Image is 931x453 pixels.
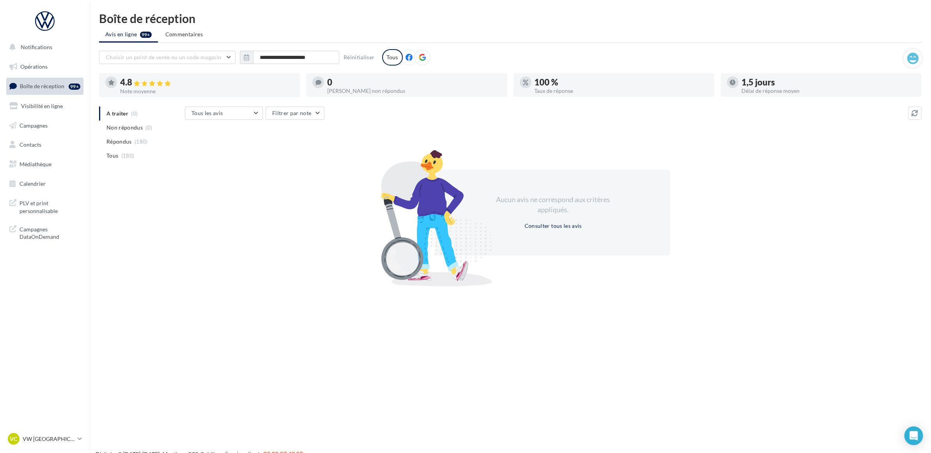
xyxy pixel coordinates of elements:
[120,78,294,87] div: 4.8
[266,107,325,120] button: Filtrer par note
[5,137,85,153] a: Contacts
[904,426,923,445] div: Open Intercom Messenger
[20,122,48,128] span: Campagnes
[21,103,63,109] span: Visibilité en ligne
[20,141,41,148] span: Contacts
[20,180,46,187] span: Calendrier
[5,221,85,244] a: Campagnes DataOnDemand
[146,124,153,131] span: (0)
[5,59,85,75] a: Opérations
[165,30,203,38] span: Commentaires
[382,49,403,66] div: Tous
[121,153,135,159] span: (180)
[106,54,221,60] span: Choisir un point de vente ou un code magasin
[486,195,621,215] div: Aucun avis ne correspond aux critères appliqués.
[20,83,64,89] span: Boîte de réception
[21,44,52,50] span: Notifications
[5,117,85,134] a: Campagnes
[120,89,294,94] div: Note moyenne
[5,78,85,94] a: Boîte de réception99+
[535,88,708,94] div: Taux de réponse
[106,152,118,160] span: Tous
[69,83,80,90] div: 99+
[327,88,501,94] div: [PERSON_NAME] non répondus
[106,138,132,146] span: Répondus
[327,78,501,87] div: 0
[20,198,80,215] span: PLV et print personnalisable
[5,195,85,218] a: PLV et print personnalisable
[5,39,82,55] button: Notifications
[185,107,263,120] button: Tous les avis
[10,435,18,443] span: VC
[340,53,378,62] button: Réinitialiser
[20,224,80,241] span: Campagnes DataOnDemand
[192,110,223,116] span: Tous les avis
[742,88,915,94] div: Délai de réponse moyen
[99,51,236,64] button: Choisir un point de vente ou un code magasin
[521,221,585,231] button: Consulter tous les avis
[5,98,85,114] a: Visibilité en ligne
[20,63,48,70] span: Opérations
[5,176,85,192] a: Calendrier
[742,78,915,87] div: 1,5 jours
[20,161,51,167] span: Médiathèque
[106,124,143,131] span: Non répondus
[99,12,922,24] div: Boîte de réception
[23,435,74,443] p: VW [GEOGRAPHIC_DATA]
[5,156,85,172] a: Médiathèque
[135,139,148,145] span: (180)
[535,78,708,87] div: 100 %
[6,432,83,446] a: VC VW [GEOGRAPHIC_DATA]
